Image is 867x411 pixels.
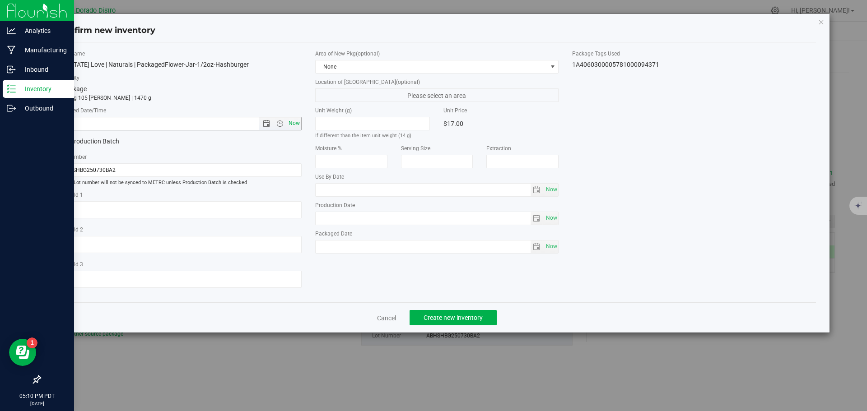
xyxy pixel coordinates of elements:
label: Area of New Pkg [315,50,559,58]
span: Open the time view [272,120,287,127]
inline-svg: Inventory [7,84,16,93]
p: Analytics [16,25,70,36]
span: select [543,184,558,196]
span: Please select an area [315,88,559,102]
span: select [543,212,558,225]
p: totaling 105 [PERSON_NAME] | 1470 g [58,94,302,102]
span: Set Current date [544,183,559,196]
p: Outbound [16,103,70,114]
label: Item Name [58,50,302,58]
span: (optional) [396,79,420,85]
span: select [543,240,558,253]
small: If different than the item unit weight (14 g) [315,133,411,139]
p: Manufacturing [16,45,70,55]
span: select [531,212,544,225]
inline-svg: Manufacturing [7,46,16,55]
inline-svg: Outbound [7,104,16,113]
label: Package Tags Used [572,50,816,58]
p: [DATE] [4,400,70,407]
p: 05:10 PM PDT [4,392,70,400]
iframe: Resource center unread badge [27,337,37,348]
span: Set Current date [286,117,302,130]
a: Cancel [377,314,396,323]
label: Unit Price [443,106,559,115]
span: None [316,60,547,73]
div: 1A4060300005781000094371 [572,60,816,69]
label: Moisture % [315,144,387,152]
span: select [531,184,544,196]
inline-svg: Inbound [7,65,16,74]
p: Inventory [16,83,70,94]
span: Create new inventory [424,314,483,321]
span: Set Current date [544,240,559,253]
label: Packaged Date [315,230,559,238]
iframe: Resource center [9,339,36,366]
button: Create new inventory [410,310,497,325]
label: Ref Field 1 [58,191,302,199]
label: Serving Size [401,144,473,152]
label: Lot Number [58,153,302,161]
div: [US_STATE] Love | Naturals | PackagedFlower-Jar-1/2oz-Hashburger [58,60,302,69]
label: Unit Weight (g) [315,106,430,115]
label: Location of [GEOGRAPHIC_DATA] [315,78,559,86]
span: (optional) [356,51,380,57]
span: Set Current date [544,212,559,225]
label: Ref Field 2 [58,226,302,234]
label: Production Batch [58,137,173,146]
label: Extraction [486,144,559,152]
label: Ref Field 3 [58,260,302,268]
div: $17.00 [443,117,559,130]
label: Total Qty [58,74,302,82]
h4: Confirm new inventory [58,25,155,37]
span: Open the date view [259,120,274,127]
label: Use By Date [315,173,559,181]
label: Production Date [315,201,559,209]
span: select [531,240,544,253]
label: Created Date/Time [58,106,302,115]
span: Lot number will not be synced to METRC unless Production Batch is checked [58,179,302,187]
p: Inbound [16,64,70,75]
inline-svg: Analytics [7,26,16,35]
